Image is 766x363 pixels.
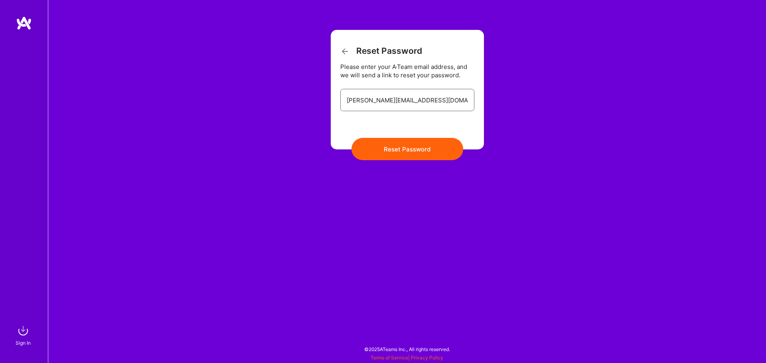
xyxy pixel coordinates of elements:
a: sign inSign In [17,323,31,347]
h3: Reset Password [340,46,422,56]
a: Terms of Service [371,355,408,361]
a: Privacy Policy [411,355,443,361]
div: Sign In [16,339,31,347]
img: sign in [15,323,31,339]
img: logo [16,16,32,30]
i: icon ArrowBack [340,47,350,56]
div: © 2025 ATeams Inc., All rights reserved. [48,339,766,359]
div: Please enter your A·Team email address, and we will send a link to reset your password. [340,63,474,79]
span: | [371,355,443,361]
input: Email... [347,90,468,110]
button: Reset Password [351,138,463,160]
